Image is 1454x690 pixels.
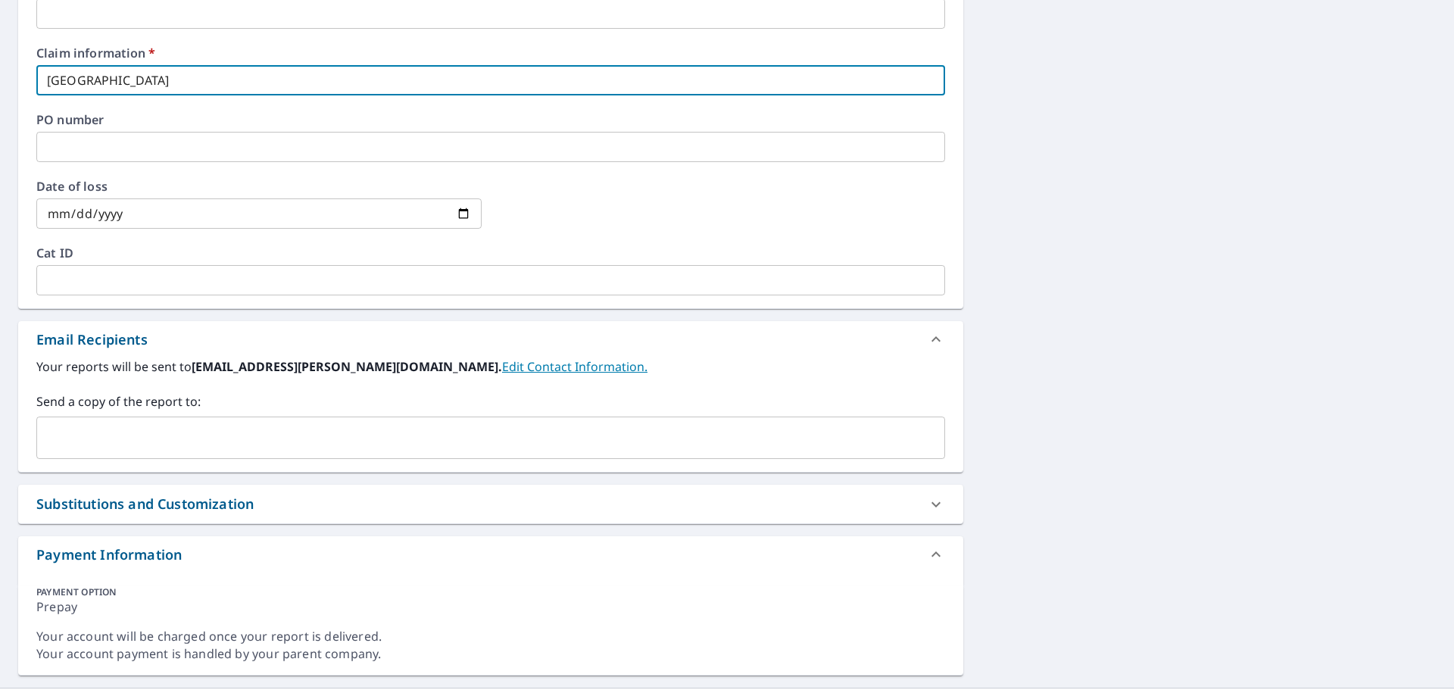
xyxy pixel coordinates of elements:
[36,585,945,598] div: PAYMENT OPTION
[192,358,502,375] b: [EMAIL_ADDRESS][PERSON_NAME][DOMAIN_NAME].
[502,358,647,375] a: EditContactInfo
[36,247,945,259] label: Cat ID
[36,47,945,59] label: Claim information
[36,392,945,411] label: Send a copy of the report to:
[36,329,148,350] div: Email Recipients
[18,536,963,573] div: Payment Information
[36,628,945,645] div: Your account will be charged once your report is delivered.
[36,114,945,126] label: PO number
[36,598,945,628] div: Prepay
[36,357,945,376] label: Your reports will be sent to
[36,180,482,192] label: Date of loss
[18,321,963,357] div: Email Recipients
[36,545,182,565] div: Payment Information
[36,494,254,514] div: Substitutions and Customization
[36,645,945,663] div: Your account payment is handled by your parent company.
[18,485,963,523] div: Substitutions and Customization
